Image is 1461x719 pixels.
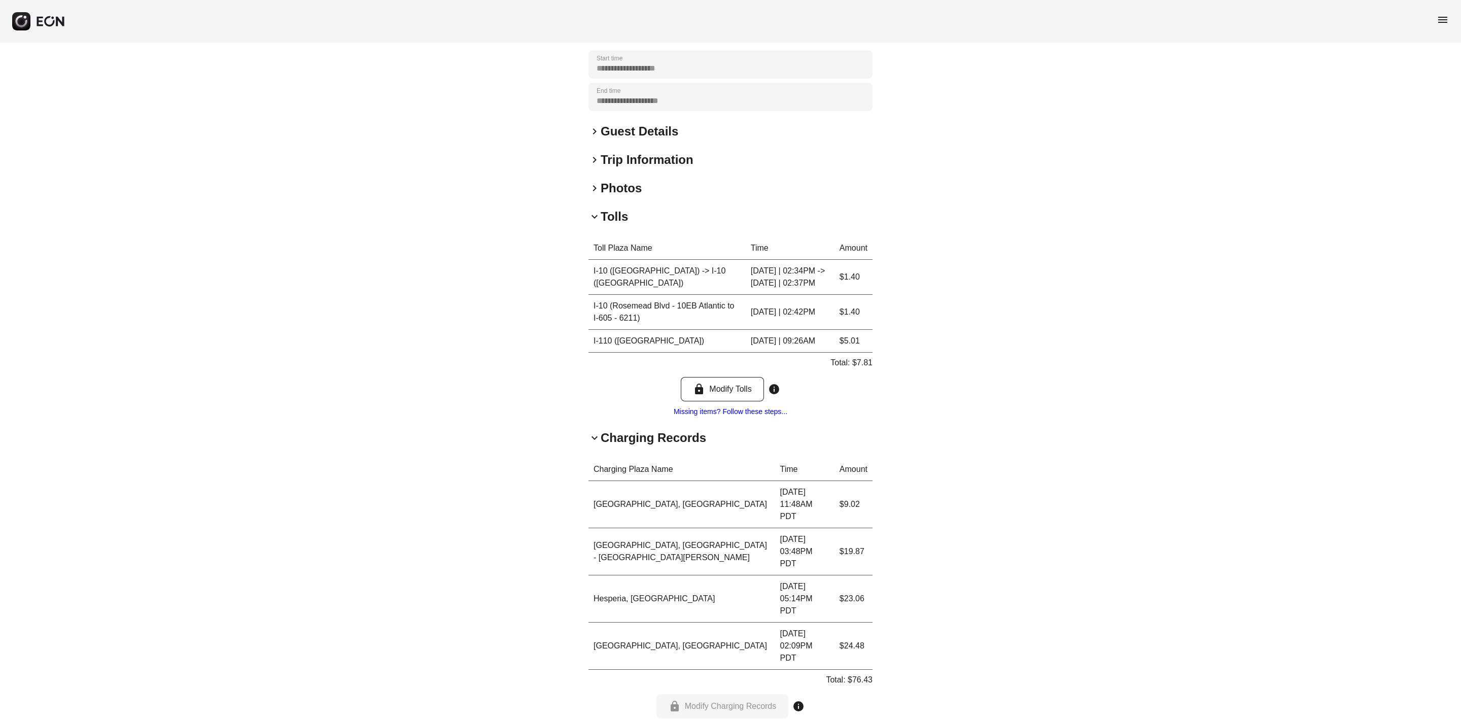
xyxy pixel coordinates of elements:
[834,528,873,575] td: $19.87
[588,154,601,166] span: keyboard_arrow_right
[746,260,834,295] td: [DATE] | 02:34PM -> [DATE] | 02:37PM
[834,260,873,295] td: $1.40
[588,260,746,295] td: I-10 ([GEOGRAPHIC_DATA]) -> I-10 ([GEOGRAPHIC_DATA])
[588,458,775,481] th: Charging Plaza Name
[601,180,642,196] h2: Photos
[834,575,873,623] td: $23.06
[830,357,873,369] p: Total: $7.81
[588,182,601,194] span: keyboard_arrow_right
[834,481,873,528] td: $9.02
[826,674,873,686] p: Total: $76.43
[601,152,693,168] h2: Trip Information
[834,237,873,260] th: Amount
[1437,14,1449,26] span: menu
[693,383,705,395] span: lock
[588,330,746,353] td: I-110 ([GEOGRAPHIC_DATA])
[746,330,834,353] td: [DATE] | 09:26AM
[834,623,873,670] td: $24.48
[588,432,601,444] span: keyboard_arrow_down
[601,430,706,446] h2: Charging Records
[775,528,834,575] td: [DATE] 03:48PM PDT
[834,295,873,330] td: $1.40
[588,528,775,575] td: [GEOGRAPHIC_DATA], [GEOGRAPHIC_DATA] - [GEOGRAPHIC_DATA][PERSON_NAME]
[792,700,805,712] span: info
[775,575,834,623] td: [DATE] 05:14PM PDT
[588,481,775,528] td: [GEOGRAPHIC_DATA], [GEOGRAPHIC_DATA]
[746,237,834,260] th: Time
[588,125,601,138] span: keyboard_arrow_right
[588,623,775,670] td: [GEOGRAPHIC_DATA], [GEOGRAPHIC_DATA]
[588,295,746,330] td: I-10 (Rosemead Blvd - 10EB Atlantic to I-605 - 6211)
[588,211,601,223] span: keyboard_arrow_down
[674,407,787,416] a: Missing items? Follow these steps...
[775,458,834,481] th: Time
[775,481,834,528] td: [DATE] 11:48AM PDT
[601,209,628,225] h2: Tolls
[588,237,746,260] th: Toll Plaza Name
[834,458,873,481] th: Amount
[834,330,873,353] td: $5.01
[768,383,780,395] span: info
[601,123,678,140] h2: Guest Details
[775,623,834,670] td: [DATE] 02:09PM PDT
[746,295,834,330] td: [DATE] | 02:42PM
[681,377,763,401] button: Modify Tolls
[588,575,775,623] td: Hesperia, [GEOGRAPHIC_DATA]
